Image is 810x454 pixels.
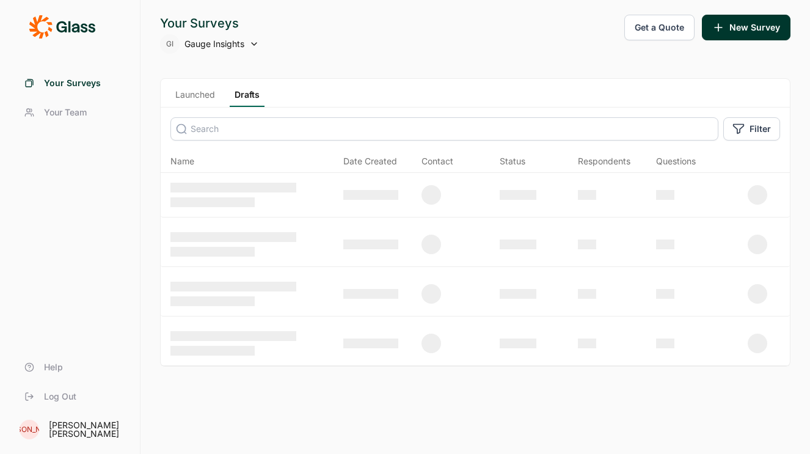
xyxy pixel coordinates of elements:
[500,155,525,167] div: Status
[170,117,718,141] input: Search
[160,34,180,54] div: GI
[184,38,244,50] span: Gauge Insights
[343,155,397,167] span: Date Created
[578,155,630,167] div: Respondents
[44,77,101,89] span: Your Surveys
[656,155,696,167] div: Questions
[723,117,780,141] button: Filter
[702,15,790,40] button: New Survey
[421,155,453,167] div: Contact
[170,155,194,167] span: Name
[160,15,259,32] div: Your Surveys
[49,421,125,438] div: [PERSON_NAME] [PERSON_NAME]
[750,123,771,135] span: Filter
[230,89,265,107] a: Drafts
[20,420,39,439] div: [PERSON_NAME]
[44,361,63,373] span: Help
[624,15,695,40] button: Get a Quote
[170,89,220,107] a: Launched
[44,106,87,119] span: Your Team
[44,390,76,403] span: Log Out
